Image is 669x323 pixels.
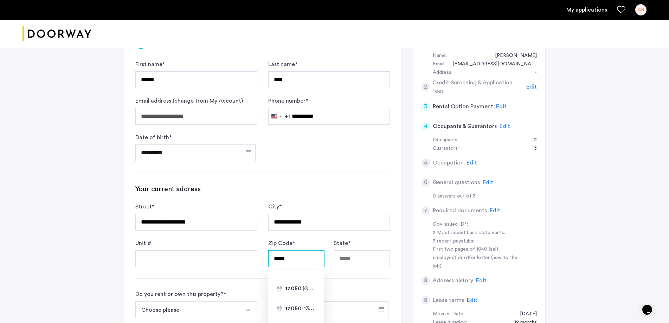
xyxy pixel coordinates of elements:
label: Street * [135,202,154,211]
span: Edit [496,104,507,109]
div: Name: [433,52,447,60]
h5: Rental Option Payment [433,102,493,111]
button: Open calendar [244,148,253,157]
div: Email: [433,60,445,69]
img: arrow [245,308,251,313]
div: 3 [422,102,430,111]
label: Email address (change from My Account) [135,97,243,105]
label: Unit # [135,239,152,247]
h5: Required documents [433,206,487,215]
span: Edit [476,278,487,283]
div: CH [635,4,647,15]
div: Occupants: [433,136,458,144]
div: 9 [422,296,430,304]
span: 17050 [285,306,302,311]
div: 3 recent paystubs: [433,237,521,246]
div: 6 [422,178,430,187]
h3: Your current address [135,184,390,194]
label: State * [334,239,350,247]
h5: Occupants & Guarantors [433,122,497,130]
div: Curtis Hall [488,52,537,60]
h5: Occupation [433,159,464,167]
div: Address: [433,69,452,77]
label: City * [268,202,282,211]
img: logo [22,21,91,47]
span: Edit [500,123,510,129]
div: 10/01/2025 [513,310,537,318]
h5: General questions [433,178,480,187]
button: Select option [240,301,257,318]
h5: Credit Screening & Application Fees [432,78,523,95]
h5: Lease terms [433,296,464,304]
span: 17050 [285,286,302,291]
div: 2 [527,136,537,144]
div: - [528,69,537,77]
span: Edit [490,208,500,213]
a: My application [566,6,607,14]
div: 3 [527,144,537,153]
label: Date of birth * [135,133,172,142]
div: 2 [422,83,430,91]
div: hallcurt33@gmail.com [445,60,537,69]
button: Open calendar [377,305,386,314]
label: Phone number * [268,97,308,105]
label: Last name * [268,60,297,69]
div: 4 [422,122,430,130]
a: Favorites [617,6,625,14]
div: 5 [422,159,430,167]
label: First name * [135,60,165,69]
div: Guarantors: [433,144,459,153]
div: First two pages of 1040 (self-employed) or offer letter (new to the job): [433,245,521,271]
span: Edit [467,160,477,166]
div: 2 Most recent bank statements: [433,229,521,237]
iframe: chat widget [639,295,662,316]
a: Cazamio logo [22,21,91,47]
div: Gov issued ID*: [433,220,521,229]
span: -130 [285,306,314,311]
div: 7 [422,206,430,215]
span: Edit [526,84,537,90]
span: Edit [483,180,493,185]
span: [GEOGRAPHIC_DATA], [GEOGRAPHIC_DATA], [GEOGRAPHIC_DATA] [303,285,482,291]
div: +1 [285,112,290,121]
div: Do you rent or own this property? * [135,290,226,298]
div: 0 answers out of 3 [433,192,537,201]
button: Select option [135,301,240,318]
h5: Address history [433,276,473,285]
div: Move in Date: [433,310,464,318]
span: Edit [467,297,477,303]
div: 8 [422,276,430,285]
button: Selected country [269,108,290,124]
label: Zip Code * [268,239,295,247]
